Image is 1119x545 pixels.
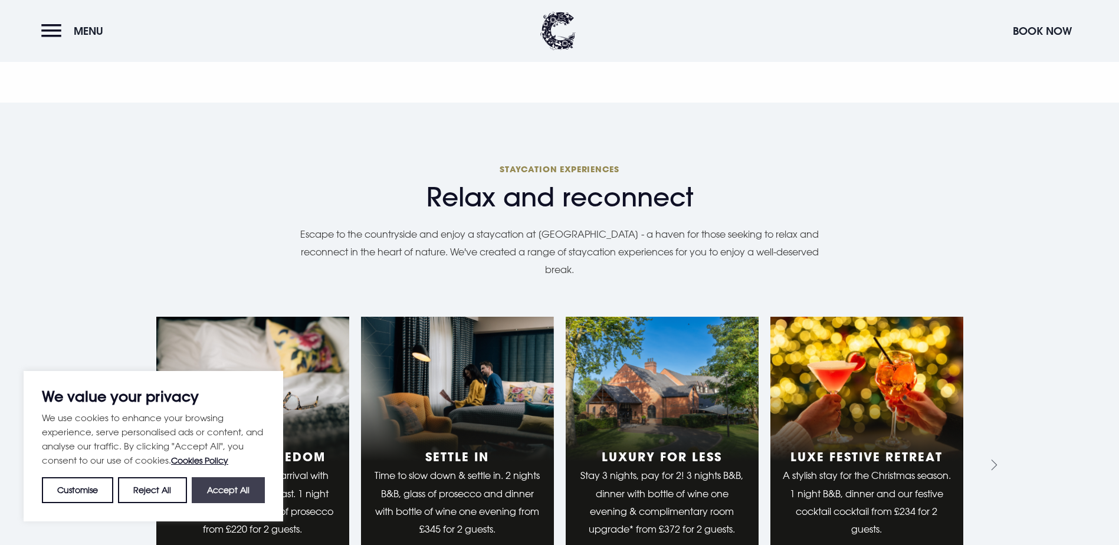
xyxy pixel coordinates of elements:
p: We use cookies to enhance your browsing experience, serve personalised ads or content, and analys... [42,411,265,468]
button: Book Now [1007,18,1078,44]
button: Menu [41,18,109,44]
div: We value your privacy [24,371,283,521]
button: Reject All [118,477,186,503]
span: Staycation experiences [156,163,963,175]
span: Relax and reconnect [156,182,963,213]
button: Customise [42,477,113,503]
span: Menu [74,24,103,38]
p: We value your privacy [42,389,265,403]
img: Clandeboye Lodge [540,12,576,50]
button: Next slide [983,457,1001,474]
a: Cookies Policy [171,455,228,465]
button: Accept All [192,477,265,503]
p: Escape to the countryside and enjoy a staycation at [GEOGRAPHIC_DATA] - a haven for those seeking... [288,225,831,279]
